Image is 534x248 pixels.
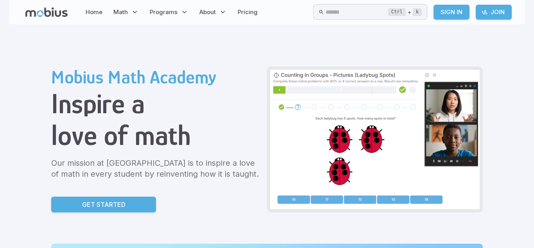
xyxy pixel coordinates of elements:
a: Pricing [235,3,260,21]
div: + [388,7,422,17]
img: Grade 2 Class [270,70,480,209]
span: Programs [150,8,177,16]
span: About [199,8,216,16]
h1: love of math [51,119,261,151]
kbd: k [413,8,422,16]
a: Join [476,5,512,20]
kbd: Ctrl [388,8,406,16]
p: Our mission at [GEOGRAPHIC_DATA] is to inspire a love of math in every student by reinventing how... [51,157,261,179]
p: Get Started [82,200,125,209]
h1: Inspire a [51,88,261,119]
a: Get Started [51,197,156,212]
h2: Mobius Math Academy [51,67,261,88]
a: Home [83,3,105,21]
a: Sign In [434,5,469,20]
span: Math [113,8,128,16]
